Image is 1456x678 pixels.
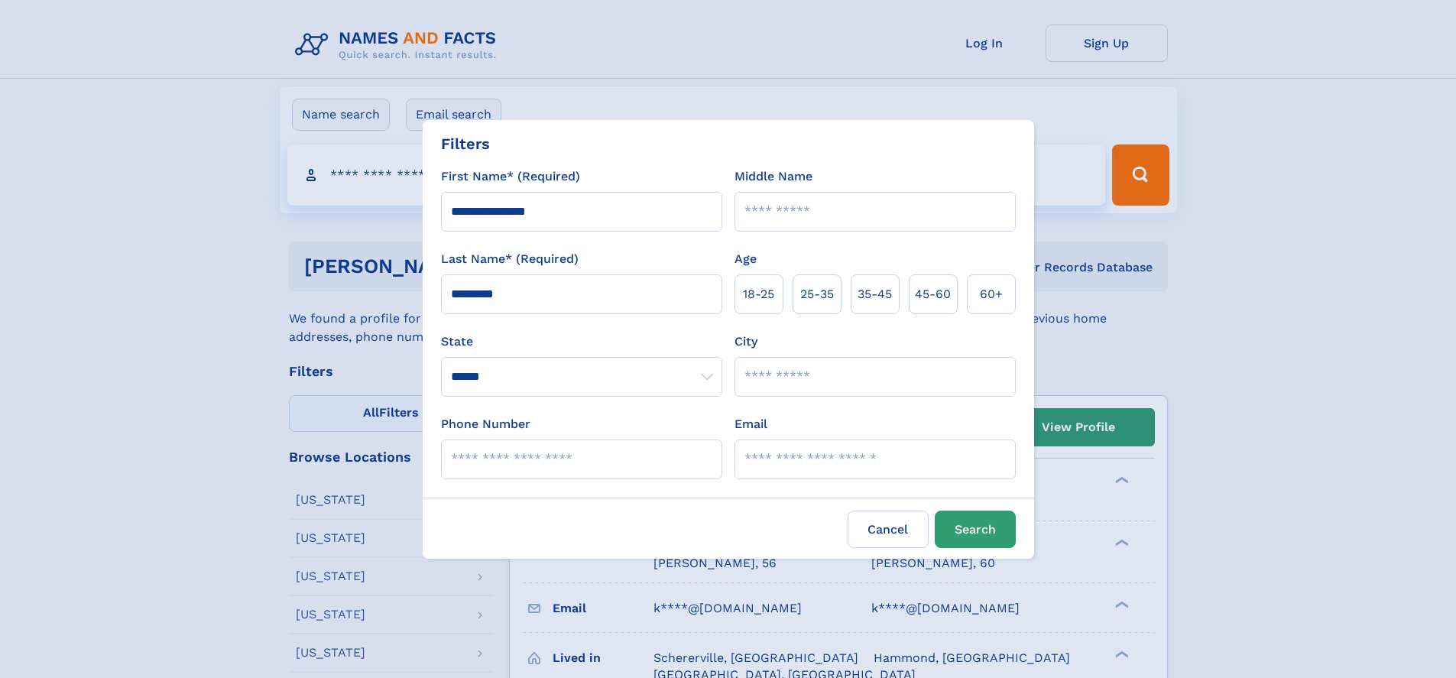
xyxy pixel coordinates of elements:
[915,285,951,303] span: 45‑60
[441,132,490,155] div: Filters
[980,285,1003,303] span: 60+
[743,285,774,303] span: 18‑25
[441,333,722,351] label: State
[858,285,892,303] span: 35‑45
[734,333,757,351] label: City
[935,511,1016,548] button: Search
[441,415,530,433] label: Phone Number
[441,167,580,186] label: First Name* (Required)
[734,250,757,268] label: Age
[734,415,767,433] label: Email
[848,511,929,548] label: Cancel
[441,250,579,268] label: Last Name* (Required)
[800,285,834,303] span: 25‑35
[734,167,812,186] label: Middle Name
